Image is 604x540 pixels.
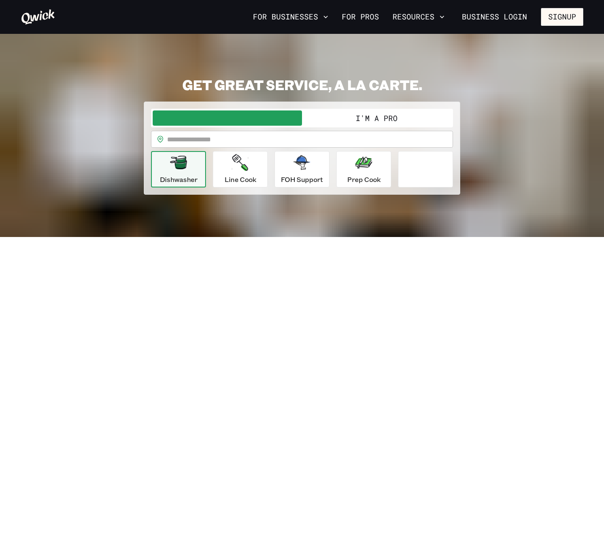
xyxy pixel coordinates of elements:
[213,151,268,187] button: Line Cook
[225,174,256,185] p: Line Cook
[302,110,451,126] button: I'm a Pro
[338,10,382,24] a: For Pros
[250,10,332,24] button: For Businesses
[336,151,391,187] button: Prep Cook
[275,151,329,187] button: FOH Support
[160,174,198,185] p: Dishwasher
[281,174,323,185] p: FOH Support
[541,8,583,26] button: Signup
[455,8,534,26] a: Business Login
[389,10,448,24] button: Resources
[151,151,206,187] button: Dishwasher
[347,174,381,185] p: Prep Cook
[144,76,460,93] h2: GET GREAT SERVICE, A LA CARTE.
[153,110,302,126] button: I'm a Business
